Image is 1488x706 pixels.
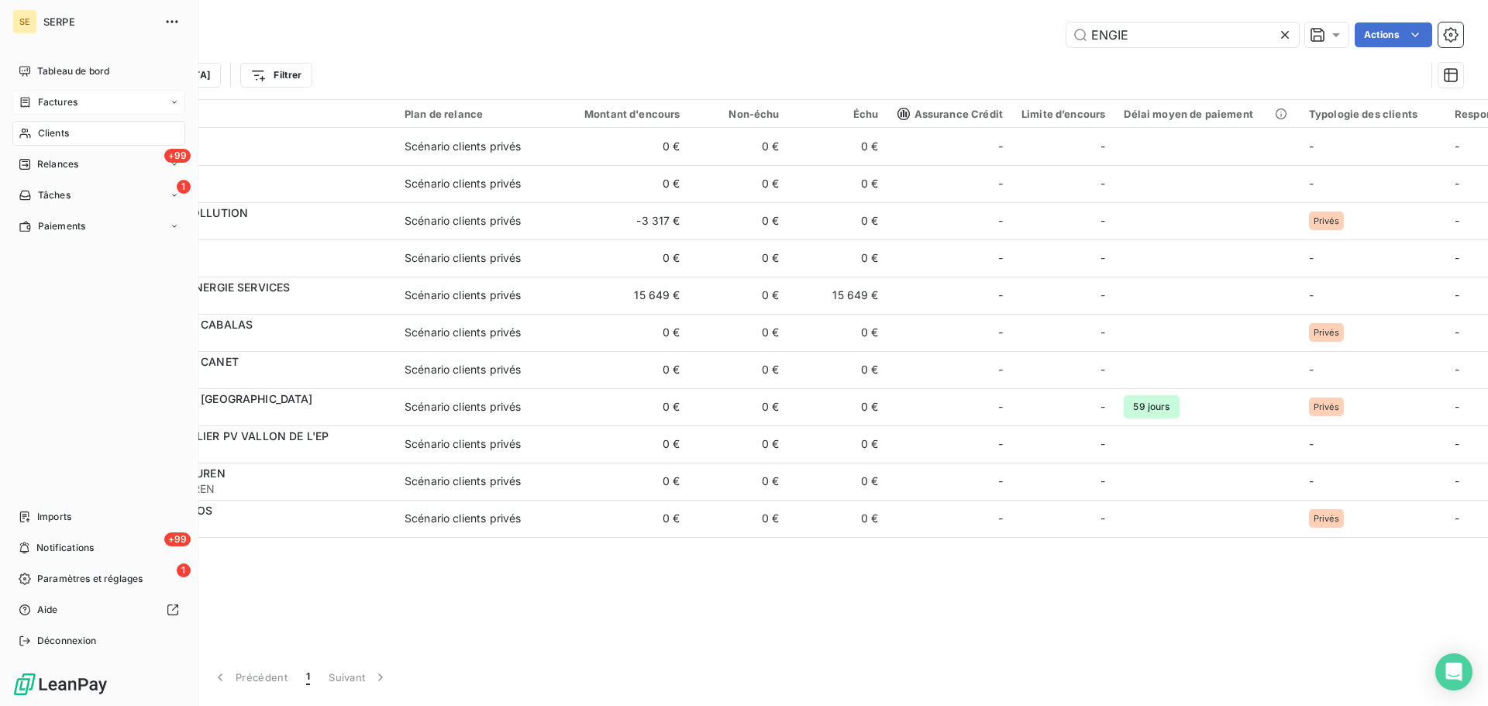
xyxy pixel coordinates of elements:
[690,388,789,425] td: 0 €
[998,474,1003,489] span: -
[1314,402,1339,412] span: Privés
[789,425,888,463] td: 0 €
[405,139,521,154] div: Scénario clients privés
[998,176,1003,191] span: -
[405,176,521,191] div: Scénario clients privés
[789,165,888,202] td: 0 €
[1100,213,1105,229] span: -
[690,277,789,314] td: 0 €
[37,603,58,617] span: Aide
[1314,328,1339,337] span: Privés
[37,157,78,171] span: Relances
[1314,216,1339,226] span: Privés
[556,425,690,463] td: 0 €
[12,598,185,622] a: Aide
[789,239,888,277] td: 0 €
[107,295,386,311] span: 41COFELY
[556,239,690,277] td: 0 €
[12,672,108,697] img: Logo LeanPay
[1455,437,1459,450] span: -
[690,463,789,500] td: 0 €
[1100,176,1105,191] span: -
[405,250,521,266] div: Scénario clients privés
[1100,474,1105,489] span: -
[690,128,789,165] td: 0 €
[240,63,312,88] button: Filtrer
[306,670,310,685] span: 1
[690,202,789,239] td: 0 €
[556,351,690,388] td: 0 €
[690,425,789,463] td: 0 €
[1455,511,1459,525] span: -
[998,399,1003,415] span: -
[798,108,879,120] div: Échu
[1314,514,1339,523] span: Privés
[107,518,386,534] span: 41ENGIEPVPLOS
[556,165,690,202] td: 0 €
[405,362,521,377] div: Scénario clients privés
[1021,108,1105,120] div: Limite d’encours
[1100,250,1105,266] span: -
[1309,251,1314,264] span: -
[998,436,1003,452] span: -
[38,188,71,202] span: Tâches
[1309,474,1314,487] span: -
[699,108,780,120] div: Non-échu
[998,325,1003,340] span: -
[789,128,888,165] td: 0 €
[789,388,888,425] td: 0 €
[1309,288,1314,301] span: -
[405,108,547,120] div: Plan de relance
[1455,177,1459,190] span: -
[1455,139,1459,153] span: -
[43,15,155,28] span: SERPE
[164,149,191,163] span: +99
[1309,177,1314,190] span: -
[1435,653,1472,691] div: Open Intercom Messenger
[1309,437,1314,450] span: -
[1124,108,1290,120] div: Délai moyen de paiement
[998,250,1003,266] span: -
[107,370,386,385] span: 41ENGIE
[1455,474,1459,487] span: -
[107,184,386,199] span: 0ENGIEGREEN
[107,332,386,348] span: 41ENGIEG
[1100,139,1105,154] span: -
[405,474,521,489] div: Scénario clients privés
[405,399,521,415] div: Scénario clients privés
[690,165,789,202] td: 0 €
[1455,325,1459,339] span: -
[1355,22,1432,47] button: Actions
[556,463,690,500] td: 0 €
[38,219,85,233] span: Paiements
[1100,288,1105,303] span: -
[690,351,789,388] td: 0 €
[1455,251,1459,264] span: -
[897,108,1003,120] span: Assurance Crédit
[405,288,521,303] div: Scénario clients privés
[789,351,888,388] td: 0 €
[998,288,1003,303] span: -
[789,202,888,239] td: 0 €
[177,180,191,194] span: 1
[1455,214,1459,227] span: -
[690,314,789,351] td: 0 €
[1455,400,1459,413] span: -
[1066,22,1299,47] input: Rechercher
[1100,511,1105,526] span: -
[1309,363,1314,376] span: -
[107,444,386,460] span: 41ENGIEMONTP
[1100,436,1105,452] span: -
[164,532,191,546] span: +99
[12,9,37,34] div: SE
[405,511,521,526] div: Scénario clients privés
[690,500,789,537] td: 0 €
[690,239,789,277] td: 0 €
[37,634,97,648] span: Déconnexion
[107,392,313,405] span: [PERSON_NAME] [GEOGRAPHIC_DATA]
[37,64,109,78] span: Tableau de bord
[405,436,521,452] div: Scénario clients privés
[297,661,319,694] button: 1
[566,108,680,120] div: Montant d'encours
[998,362,1003,377] span: -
